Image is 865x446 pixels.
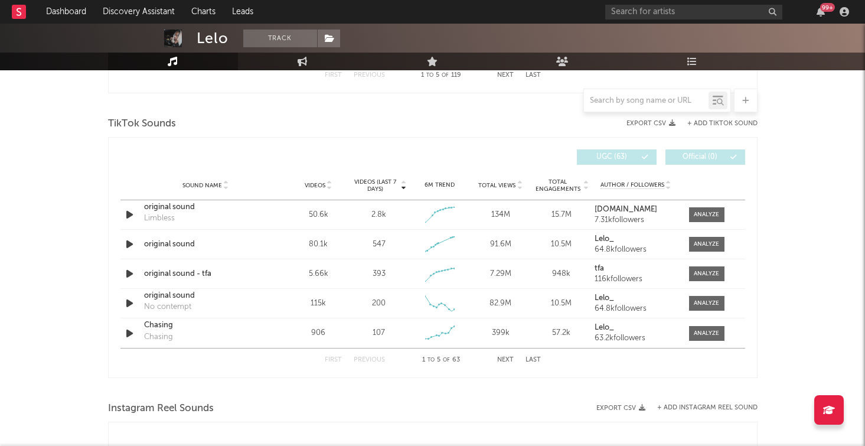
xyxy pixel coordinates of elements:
div: Chasing [144,331,173,343]
strong: Lelo_ [595,235,614,243]
span: to [426,73,433,78]
button: + Add TikTok Sound [687,121,758,127]
div: 64.8k followers [595,246,677,254]
div: 91.6M [473,239,528,250]
a: tfa [595,265,677,273]
div: Limbless [144,213,175,224]
span: TikTok Sounds [108,117,176,131]
button: Track [243,30,317,47]
span: Videos [305,182,325,189]
button: First [325,357,342,363]
span: Instagram Reel Sounds [108,402,214,416]
strong: Lelo_ [595,294,614,302]
div: 50.6k [291,209,346,221]
div: 64.8k followers [595,305,677,313]
div: 80.1k [291,239,346,250]
button: Next [497,72,514,79]
span: of [442,73,449,78]
button: UGC(63) [577,149,657,165]
div: 906 [291,327,346,339]
button: First [325,72,342,79]
a: [DOMAIN_NAME] [595,206,677,214]
div: 82.9M [473,298,528,310]
a: original sound [144,290,267,302]
span: Sound Name [182,182,222,189]
span: Videos (last 7 days) [351,178,399,193]
button: 99+ [817,7,825,17]
div: Lelo [197,30,229,47]
div: 63.2k followers [595,334,677,343]
button: Official(0) [665,149,745,165]
a: original sound [144,201,267,213]
a: Lelo_ [595,324,677,332]
span: Total Views [478,182,515,189]
input: Search for artists [605,5,782,19]
span: Author / Followers [600,181,664,189]
div: 399k [473,327,528,339]
div: 6M Trend [412,181,467,190]
div: 5.66k [291,268,346,280]
div: 115k [291,298,346,310]
button: Export CSV [596,405,645,412]
strong: Lelo_ [595,324,614,331]
button: Export CSV [626,120,675,127]
a: Chasing [144,320,267,331]
button: Previous [354,72,385,79]
div: 57.2k [534,327,589,339]
strong: [DOMAIN_NAME] [595,206,657,213]
div: No contempt [144,301,191,313]
a: Lelo_ [595,294,677,302]
span: Total Engagements [534,178,582,193]
div: 7.31k followers [595,216,677,224]
button: + Add TikTok Sound [675,121,758,127]
button: Next [497,357,514,363]
span: UGC ( 63 ) [585,154,639,161]
button: Last [525,357,541,363]
div: 116k followers [595,275,677,284]
div: 200 [372,298,386,310]
div: 1 5 63 [409,353,474,367]
button: Last [525,72,541,79]
div: + Add Instagram Reel Sound [645,405,758,411]
div: 7.29M [473,268,528,280]
strong: tfa [595,265,604,272]
div: 134M [473,209,528,221]
button: Previous [354,357,385,363]
a: original sound [144,239,267,250]
span: of [443,357,450,363]
div: 107 [373,327,385,339]
span: to [427,357,435,363]
div: 99 + [820,3,835,12]
div: 15.7M [534,209,589,221]
input: Search by song name or URL [584,96,709,106]
a: original sound - tfa [144,268,267,280]
div: 547 [373,239,386,250]
div: 10.5M [534,239,589,250]
button: + Add Instagram Reel Sound [657,405,758,411]
div: 2.8k [371,209,386,221]
span: Official ( 0 ) [673,154,727,161]
a: Lelo_ [595,235,677,243]
div: 10.5M [534,298,589,310]
div: 1 5 119 [409,69,474,83]
div: 393 [373,268,386,280]
div: 948k [534,268,589,280]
